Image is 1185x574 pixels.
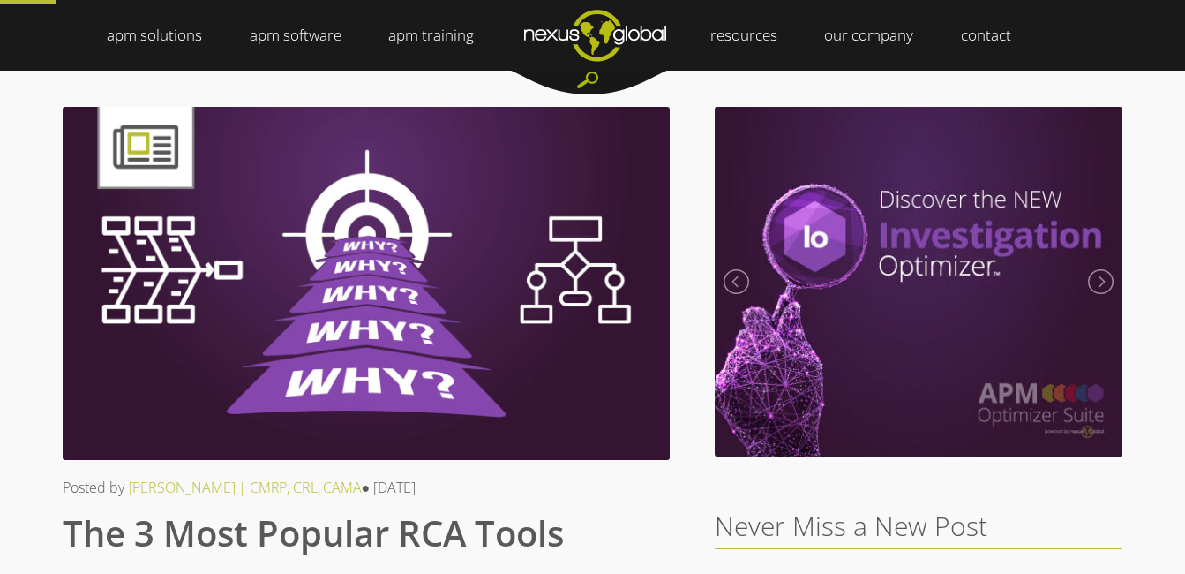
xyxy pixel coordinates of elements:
[63,478,124,497] span: Posted by
[715,508,987,544] span: Never Miss a New Post
[715,107,1123,457] img: Meet the New Investigation Optimizer | September 2020
[129,478,362,497] a: [PERSON_NAME] | CMRP, CRL, CAMA
[63,509,564,557] span: The 3 Most Popular RCA Tools
[362,478,416,497] span: ● [DATE]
